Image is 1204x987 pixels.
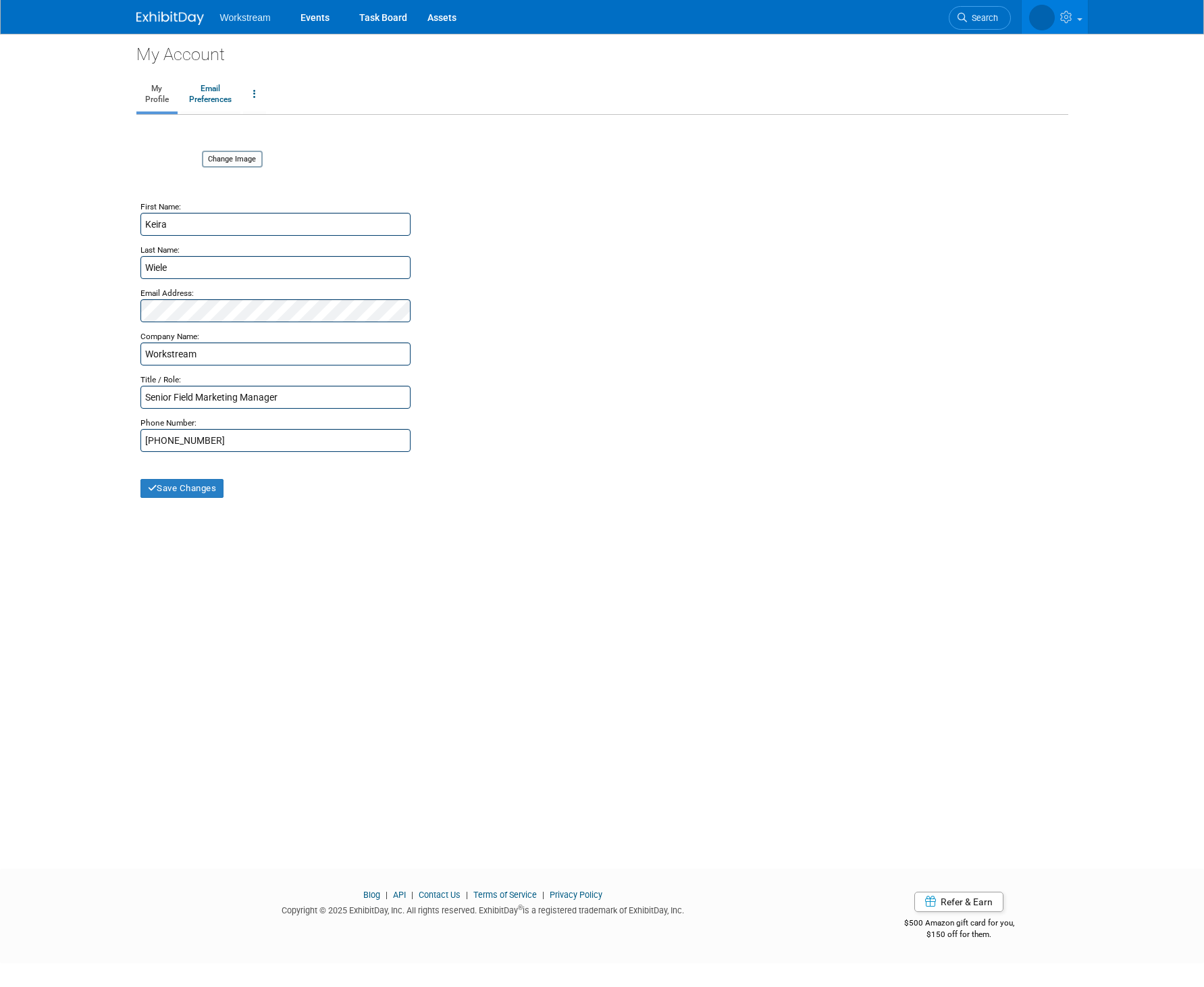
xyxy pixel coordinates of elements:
a: Blog [363,890,380,900]
span: Workstream [220,12,271,23]
span: | [463,890,471,900]
div: $150 off for them. [850,929,1068,940]
a: Search [949,6,1011,30]
a: Contact Us [419,890,461,900]
small: Email Address: [140,288,194,298]
small: First Name: [140,202,181,211]
sup: ® [518,904,523,911]
span: Search [967,13,998,23]
img: ExhibitDay [136,11,204,25]
a: MyProfile [136,78,178,111]
a: API [393,890,406,900]
img: Keira Wiele [1029,5,1055,30]
a: EmailPreferences [180,78,240,111]
div: Copyright © 2025 ExhibitDay, Inc. All rights reserved. ExhibitDay is a registered trademark of Ex... [136,901,831,917]
div: $500 Amazon gift card for you, [850,909,1068,940]
button: Save Changes [140,479,224,498]
small: Phone Number: [140,418,197,428]
a: Privacy Policy [550,890,602,900]
div: My Account [136,34,1068,66]
small: Company Name: [140,332,199,341]
span: | [408,890,417,900]
small: Title / Role: [140,375,181,384]
span: | [382,890,391,900]
small: Last Name: [140,245,180,255]
span: | [539,890,548,900]
a: Terms of Service [473,890,537,900]
a: Refer & Earn [914,892,1003,912]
